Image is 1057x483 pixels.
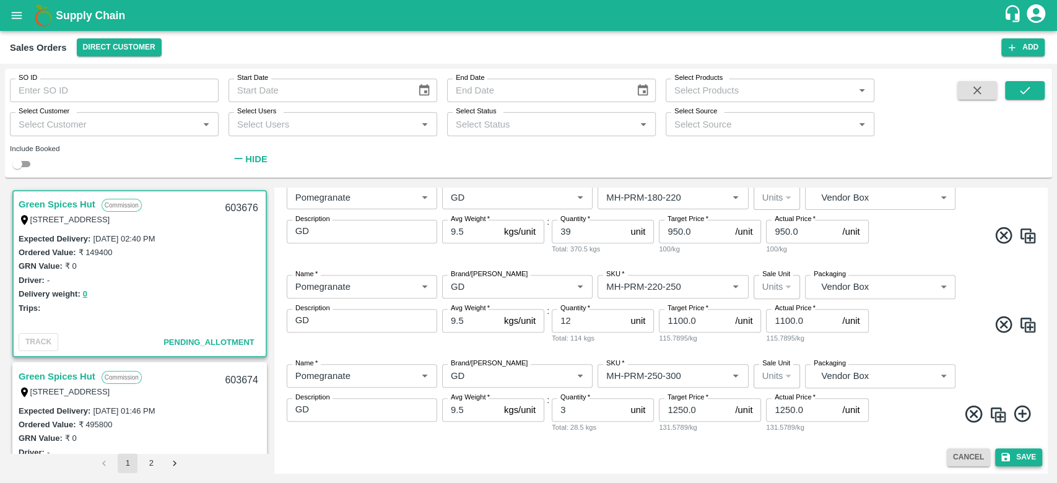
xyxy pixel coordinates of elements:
button: Select DC [77,38,162,56]
p: /unit [842,314,859,328]
label: SKU [606,269,624,279]
label: ₹ 495800 [78,420,112,429]
label: Description [295,214,330,224]
label: Trips: [19,303,40,313]
label: GRN Value: [19,261,63,271]
p: unit [630,403,645,417]
textarea: GD [295,403,428,416]
label: Name [295,269,318,279]
b: Supply Chain [56,9,125,22]
input: 0.0 [552,220,625,243]
label: SKU [606,359,624,368]
label: Quantity [560,303,590,313]
label: Packaging [814,359,846,368]
input: Select Customer [14,116,194,132]
p: kgs/unit [504,225,536,238]
input: Select Source [669,116,850,132]
img: CloneIcon [1019,227,1037,245]
button: Open [854,116,870,133]
label: Avg Weight [451,393,490,402]
label: Name [295,359,318,368]
label: Expected Delivery : [19,234,90,243]
label: Quantity [560,393,590,402]
button: Open [854,82,870,98]
label: Select Status [456,107,497,116]
img: logo [31,3,56,28]
button: Open [417,116,433,133]
button: Open [572,279,588,295]
div: 100/kg [659,243,761,255]
input: Name [290,368,397,384]
label: [STREET_ADDRESS] [30,215,110,224]
p: /unit [735,225,752,238]
p: Units [762,369,783,383]
div: Include Booked [10,143,219,154]
p: unit [630,225,645,238]
label: Select Users [237,107,276,116]
input: 0.0 [442,220,499,243]
label: [STREET_ADDRESS] [30,387,110,396]
label: Driver: [19,276,45,285]
label: Target Price [668,214,708,224]
label: [DATE] 02:40 PM [93,234,155,243]
input: Select Status [451,116,632,132]
p: Vendor Box [821,280,935,294]
label: Avg Weight [451,303,490,313]
a: Supply Chain [56,7,1003,24]
label: Brand/[PERSON_NAME] [451,359,528,368]
a: Green Spices Hut [19,368,95,385]
label: Expected Delivery : [19,406,90,416]
p: /unit [842,403,859,417]
label: Target Price [668,393,708,402]
input: SKU [601,368,708,384]
input: Create Brand/Marka [446,368,552,384]
input: 0.0 [442,309,499,333]
button: Open [198,116,214,133]
p: Commission [102,371,142,384]
input: Select Products [669,82,850,98]
button: Add [1001,38,1045,56]
p: unit [630,314,645,328]
div: : [279,354,1042,443]
nav: pagination navigation [92,453,186,473]
label: Packaging [814,269,846,279]
input: Create Brand/Marka [446,189,552,205]
p: Vendor Box [821,191,935,204]
p: /unit [735,314,752,328]
div: : [279,265,1042,354]
input: End Date [447,79,626,102]
label: GRN Value: [19,433,63,443]
a: Green Spices Hut [19,196,95,212]
p: Commission [102,199,142,212]
div: account of current user [1025,2,1047,28]
input: Create Brand/Marka [446,279,552,295]
div: Sales Orders [10,40,67,56]
div: 115.7895/kg [659,333,761,344]
p: kgs/unit [504,403,536,417]
div: Total: 370.5 kgs [552,243,654,255]
button: Open [417,279,433,295]
label: ₹ 0 [65,433,77,443]
label: ₹ 149400 [78,248,112,257]
div: 603674 [217,366,265,395]
button: 0 [83,287,87,302]
label: Select Customer [19,107,69,116]
button: Open [635,116,651,133]
button: page 1 [118,453,137,473]
p: Units [762,280,783,294]
p: Units [762,191,783,204]
p: /unit [735,403,752,417]
label: Start Date [237,73,268,83]
button: Open [728,279,744,295]
button: Choose date [412,79,436,102]
div: 115.7895/kg [766,333,868,344]
div: Total: 114 kgs [552,333,654,344]
button: open drawer [2,1,31,30]
button: Save [995,448,1042,466]
input: Start Date [228,79,407,102]
label: End Date [456,73,484,83]
div: : [279,175,1042,264]
label: [DATE] 01:46 PM [93,406,155,416]
label: Ordered Value: [19,248,76,257]
label: Ordered Value: [19,420,76,429]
